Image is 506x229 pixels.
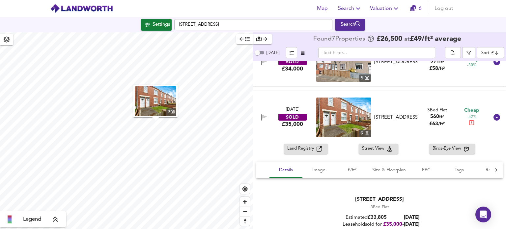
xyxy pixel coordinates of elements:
[335,19,365,31] div: Run Your Search
[339,166,364,174] span: £/ft²
[141,19,172,31] button: Settings
[439,115,444,119] span: ft²
[493,58,501,66] svg: Show Details
[286,107,299,113] div: [DATE]
[427,107,447,113] div: 3 Bed Flat
[368,215,387,220] span: £ 33,805
[253,91,506,144] div: [DATE]SOLD£35,000 property thumbnail 9 [STREET_ADDRESS]3Bed Flat560ft²£63/ft² Cheap-52%
[267,51,279,55] span: [DATE]
[316,42,371,82] img: property thumbnail
[273,166,298,174] span: Details
[438,67,445,71] span: / ft²
[313,36,367,43] div: Found 7 Propert ies
[359,74,371,82] div: 5
[135,86,176,116] a: property thumbnail 9
[141,19,172,31] div: Click to configure Search Settings
[438,122,445,126] span: / ft²
[240,197,250,207] button: Zoom in
[405,2,426,15] button: 6
[240,207,250,216] span: Zoom out
[23,215,41,223] span: Legend
[287,145,317,153] span: Land Registry
[240,184,250,194] button: Find my location
[133,85,178,117] button: property thumbnail 9
[374,114,417,121] div: [STREET_ADDRESS]
[253,38,506,86] div: SOLD£34,000 property thumbnail 5 [STREET_ADDRESS]591ft²£58/ft² Cheap-30%
[410,36,461,43] span: £ 49 / ft² average
[404,215,419,220] b: [DATE]
[240,207,250,216] button: Zoom out
[430,59,439,64] span: 591
[464,107,479,114] span: Cheap
[335,19,365,31] button: Search
[480,166,505,174] span: Rental
[314,4,330,13] span: Map
[377,36,402,43] span: £ 26,500
[278,114,307,121] div: SOLD
[338,4,362,13] span: Search
[335,2,365,15] button: Search
[367,2,403,15] button: Valuation
[240,216,250,226] button: Reset bearing to north
[316,42,371,82] a: property thumbnail 5
[340,214,419,221] div: Estimated
[374,59,417,66] div: [STREET_ADDRESS]
[318,47,435,58] input: Text Filter...
[475,207,491,222] div: Open Intercom Messenger
[429,144,475,154] button: Birds-Eye View
[433,145,464,153] span: Birds-Eye View
[414,166,439,174] span: EPC
[493,113,501,121] svg: Show Details
[340,196,419,203] div: [STREET_ADDRESS]
[282,65,303,72] div: £34,000
[439,59,444,64] span: ft²
[383,222,402,227] span: £ 35,000
[362,145,387,153] span: Street View
[278,58,307,65] div: SOLD
[404,222,419,227] span: [DATE]
[445,47,461,58] div: split button
[153,20,170,29] div: Settings
[135,86,176,116] img: property thumbnail
[50,4,113,14] img: logo
[481,50,490,56] div: Sort
[312,2,333,15] button: Map
[370,4,400,13] span: Valuation
[477,47,504,58] div: Sort
[166,108,176,116] div: 9
[284,144,328,154] button: Land Registry
[410,4,422,13] a: 6
[359,144,398,154] button: Street View
[340,204,419,210] div: 3 Bed Flat
[430,114,439,119] span: 560
[306,166,331,174] span: Image
[340,221,419,228] div: Leasehold sold for -
[372,166,406,174] span: Size & Floorplan
[282,121,303,128] div: £35,000
[429,122,445,127] span: £ 63
[404,36,410,43] span: at
[429,66,445,71] span: £ 58
[447,166,472,174] span: Tags
[467,114,476,120] span: -52%
[316,98,371,137] img: property thumbnail
[174,19,332,30] input: Enter a location...
[359,130,371,137] div: 9
[467,63,476,68] span: -30%
[435,4,453,13] span: Log out
[316,98,371,137] a: property thumbnail 9
[337,20,363,29] div: Search
[432,2,456,15] button: Log out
